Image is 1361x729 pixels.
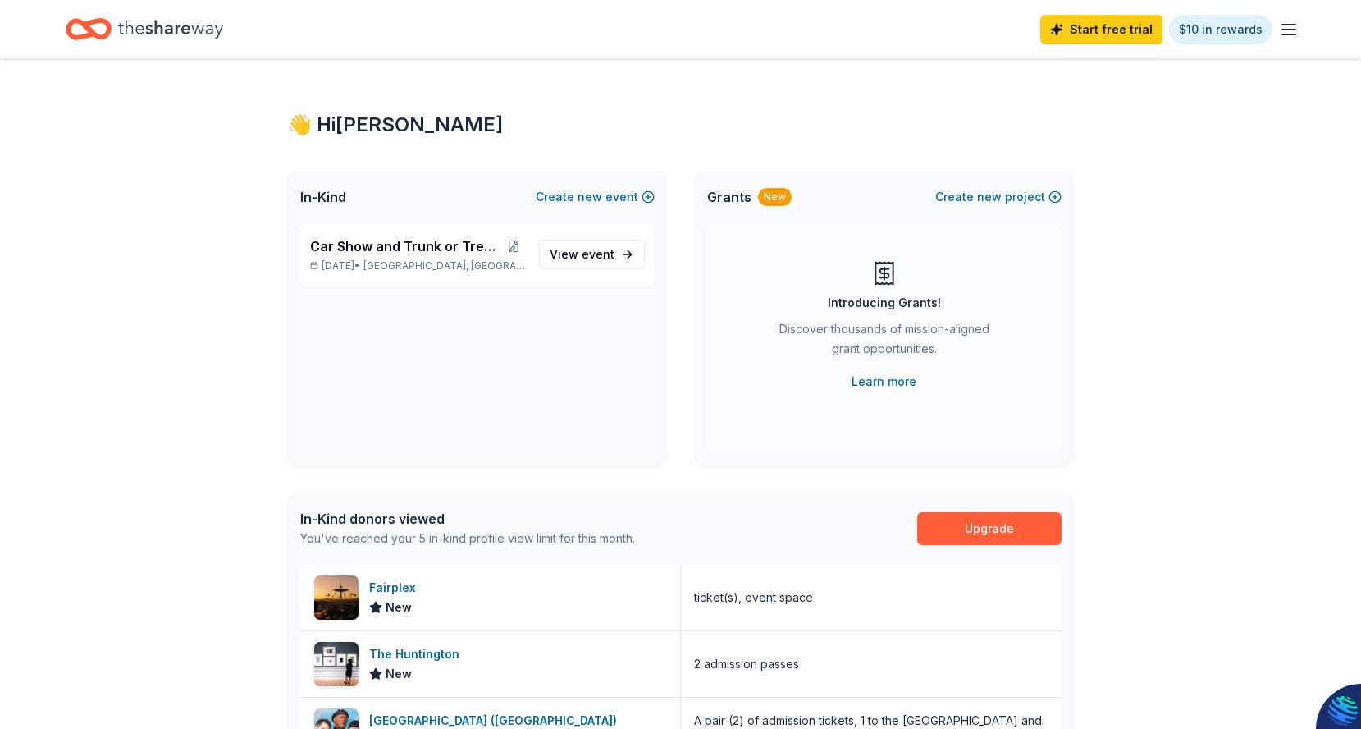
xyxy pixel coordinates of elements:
p: [DATE] • [310,259,526,273]
a: Start free trial [1040,15,1162,44]
div: ticket(s), event space [694,588,813,607]
a: Upgrade [917,512,1062,545]
a: View event [539,240,645,269]
div: 2 admission passes [694,654,799,674]
span: Grants [707,187,751,207]
span: event [582,247,614,261]
div: New [758,188,792,206]
span: In-Kind [300,187,346,207]
span: [GEOGRAPHIC_DATA], [GEOGRAPHIC_DATA] [363,259,525,273]
span: View [550,245,614,264]
button: Createnewproject [935,187,1062,207]
div: The Huntington [369,644,466,664]
span: new [977,187,1002,207]
span: Car Show and Trunk or Treat Family Zone [310,236,502,256]
a: $10 in rewards [1169,15,1272,44]
div: 👋 Hi [PERSON_NAME] [287,112,1075,138]
img: Image for Fairplex [314,575,359,620]
span: new [578,187,602,207]
img: Image for The Huntington [314,642,359,686]
a: Home [66,10,223,48]
div: In-Kind donors viewed [300,509,635,529]
div: Fairplex [369,578,422,598]
span: New [386,664,412,684]
div: Introducing Grants! [828,293,941,313]
div: Discover thousands of mission-aligned grant opportunities. [773,319,996,365]
a: Learn more [852,372,916,392]
button: Createnewevent [536,187,655,207]
div: You've reached your 5 in-kind profile view limit for this month. [300,529,635,548]
span: New [386,598,412,617]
